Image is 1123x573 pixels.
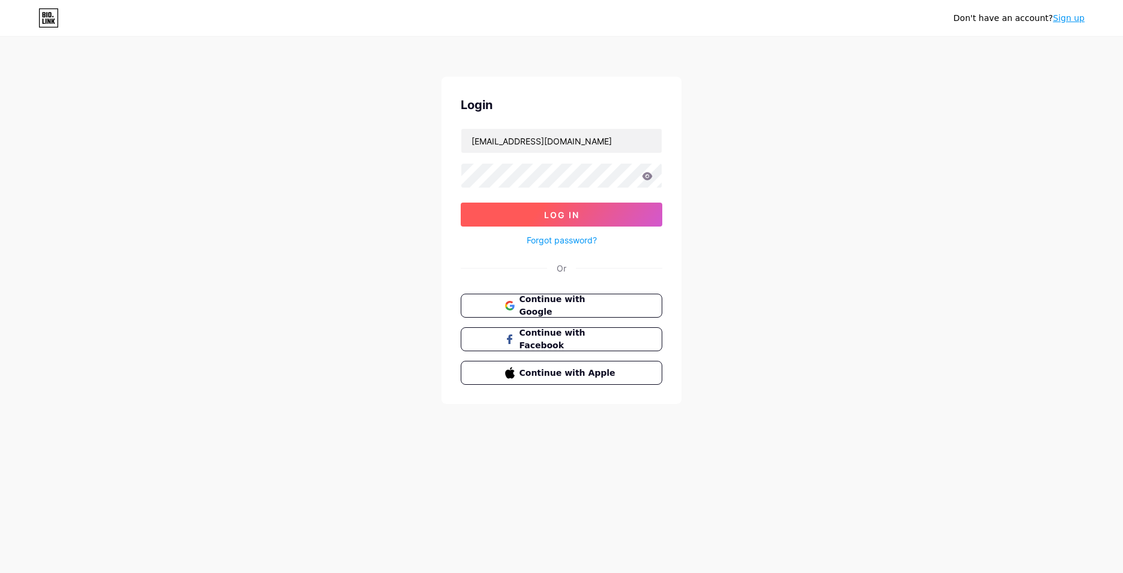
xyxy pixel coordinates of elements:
[1053,13,1085,23] a: Sign up
[461,203,662,227] button: Log In
[461,129,662,153] input: Username
[461,361,662,385] button: Continue with Apple
[520,293,618,318] span: Continue with Google
[527,234,597,246] a: Forgot password?
[953,12,1085,25] div: Don't have an account?
[557,262,566,275] div: Or
[520,367,618,379] span: Continue with Apple
[520,327,618,352] span: Continue with Facebook
[461,96,662,114] div: Login
[461,327,662,351] button: Continue with Facebook
[544,210,579,220] span: Log In
[461,294,662,318] button: Continue with Google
